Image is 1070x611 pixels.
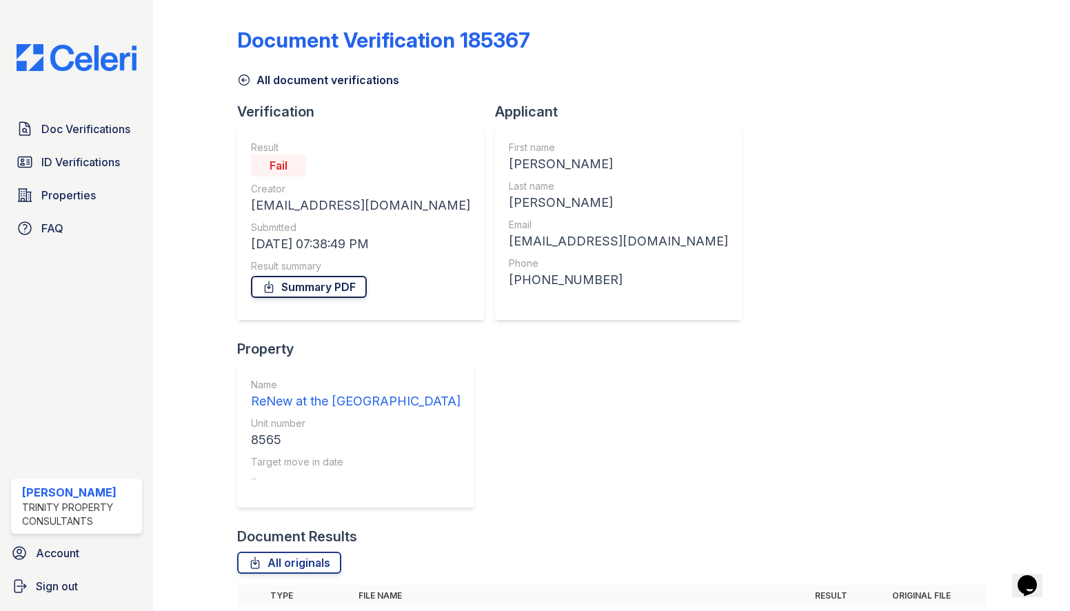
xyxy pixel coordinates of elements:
a: Sign out [6,572,148,600]
a: All originals [237,552,341,574]
div: Property [237,339,485,359]
div: Email [509,218,728,232]
div: Applicant [495,102,753,121]
div: - [251,469,461,488]
iframe: chat widget [1012,556,1056,597]
div: Phone [509,257,728,270]
span: Sign out [36,578,78,594]
div: Last name [509,179,728,193]
a: All document verifications [237,72,399,88]
div: Trinity Property Consultants [22,501,137,528]
a: Properties [11,181,142,209]
div: [PERSON_NAME] [22,484,137,501]
div: [PERSON_NAME] [509,193,728,212]
span: ID Verifications [41,154,120,170]
div: [EMAIL_ADDRESS][DOMAIN_NAME] [251,196,470,215]
span: Properties [41,187,96,203]
a: FAQ [11,214,142,242]
div: 8565 [251,430,461,450]
div: ReNew at the [GEOGRAPHIC_DATA] [251,392,461,411]
div: [DATE] 07:38:49 PM [251,234,470,254]
div: [PERSON_NAME] [509,154,728,174]
div: [EMAIL_ADDRESS][DOMAIN_NAME] [509,232,728,251]
th: Type [265,585,353,607]
span: FAQ [41,220,63,237]
div: First name [509,141,728,154]
div: Unit number [251,417,461,430]
a: Account [6,539,148,567]
th: File name [353,585,809,607]
img: CE_Logo_Blue-a8612792a0a2168367f1c8372b55b34899dd931a85d93a1a3d3e32e68fde9ad4.png [6,44,148,71]
div: Result summary [251,259,470,273]
span: Doc Verifications [41,121,130,137]
a: Summary PDF [251,276,367,298]
div: Fail [251,154,306,177]
a: ID Verifications [11,148,142,176]
div: Verification [237,102,495,121]
div: Document Verification 185367 [237,28,530,52]
div: [PHONE_NUMBER] [509,270,728,290]
div: Target move in date [251,455,461,469]
span: Account [36,545,79,561]
div: Creator [251,182,470,196]
div: Result [251,141,470,154]
div: Submitted [251,221,470,234]
th: Result [809,585,887,607]
th: Original file [887,585,986,607]
div: Document Results [237,527,357,546]
a: Name ReNew at the [GEOGRAPHIC_DATA] [251,378,461,411]
div: Name [251,378,461,392]
a: Doc Verifications [11,115,142,143]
